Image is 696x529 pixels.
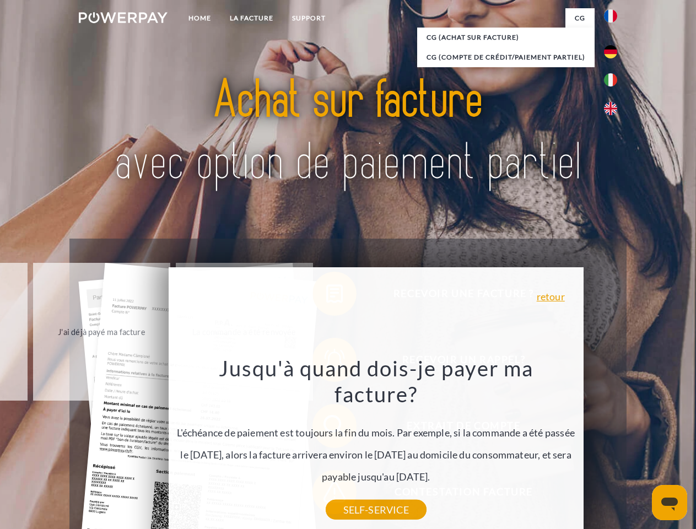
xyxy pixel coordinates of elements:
iframe: Bouton de lancement de la fenêtre de messagerie [652,485,687,520]
a: CG (achat sur facture) [417,28,595,47]
img: de [604,45,617,58]
a: Support [283,8,335,28]
a: Home [179,8,220,28]
img: en [604,102,617,115]
img: logo-powerpay-white.svg [79,12,168,23]
a: retour [537,292,565,301]
h3: Jusqu'à quand dois-je payer ma facture? [175,355,577,408]
img: fr [604,9,617,23]
div: J'ai déjà payé ma facture [40,324,164,339]
div: L'échéance de paiement est toujours la fin du mois. Par exemple, si la commande a été passée le [... [175,355,577,510]
img: it [604,73,617,87]
a: CG (Compte de crédit/paiement partiel) [417,47,595,67]
img: title-powerpay_fr.svg [105,53,591,211]
a: SELF-SERVICE [326,500,427,520]
a: CG [565,8,595,28]
a: LA FACTURE [220,8,283,28]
